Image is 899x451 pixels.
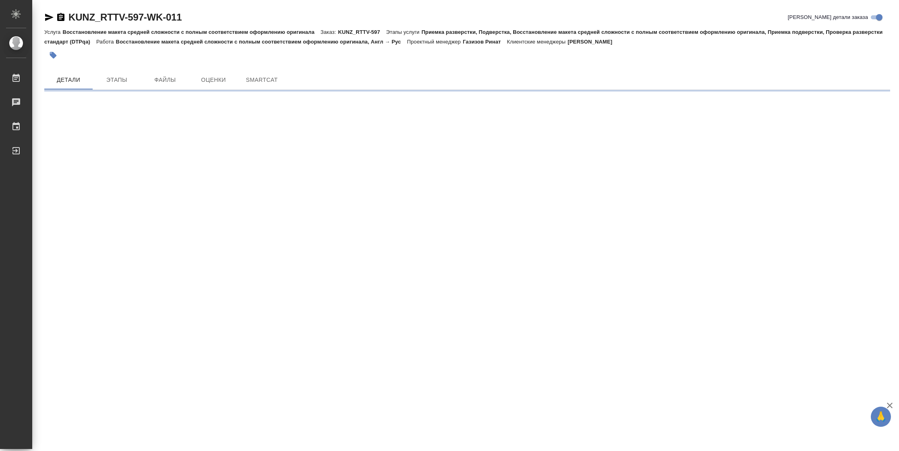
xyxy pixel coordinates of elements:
[242,75,281,85] span: SmartCat
[507,39,568,45] p: Клиентские менеджеры
[338,29,386,35] p: KUNZ_RTTV-597
[871,407,891,427] button: 🙏
[44,12,54,22] button: Скопировать ссылку для ЯМессенджера
[44,29,62,35] p: Услуга
[116,39,407,45] p: Восстановление макета средней сложности с полным соответствием оформлению оригинала, Англ → Рус
[49,75,88,85] span: Детали
[44,46,62,64] button: Добавить тэг
[146,75,184,85] span: Файлы
[407,39,462,45] p: Проектный менеджер
[874,408,888,425] span: 🙏
[68,12,182,23] a: KUNZ_RTTV-597-WK-011
[44,29,882,45] p: Приемка разверстки, Подверстка, Восстановление макета средней сложности с полным соответствием оф...
[62,29,320,35] p: Восстановление макета средней сложности с полным соответствием оформлению оригинала
[568,39,618,45] p: [PERSON_NAME]
[56,12,66,22] button: Скопировать ссылку
[321,29,338,35] p: Заказ:
[788,13,868,21] span: [PERSON_NAME] детали заказа
[97,75,136,85] span: Этапы
[463,39,507,45] p: Газизов Ринат
[386,29,422,35] p: Этапы услуги
[96,39,116,45] p: Работа
[194,75,233,85] span: Оценки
